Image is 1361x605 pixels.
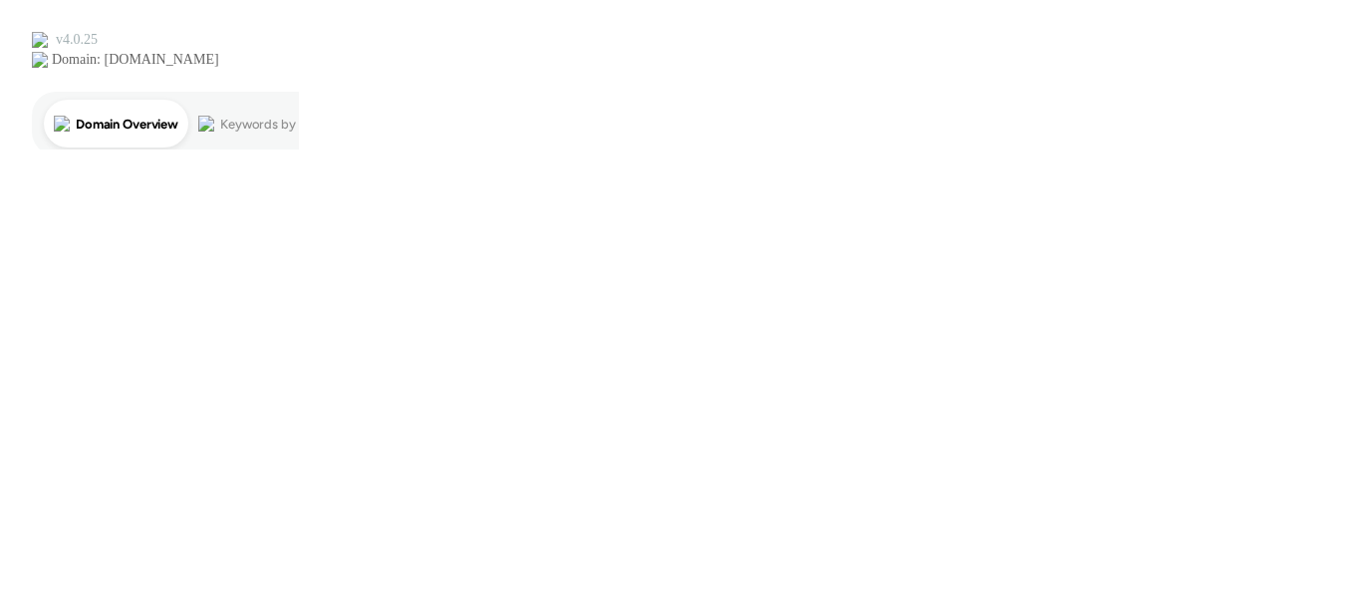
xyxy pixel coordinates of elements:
[56,32,98,48] div: v 4.0.25
[220,118,336,131] div: Keywords by Traffic
[54,116,70,132] img: tab_domain_overview_orange.svg
[76,118,178,131] div: Domain Overview
[32,52,48,68] img: website_grey.svg
[32,32,48,48] img: logo_orange.svg
[198,116,214,132] img: tab_keywords_by_traffic_grey.svg
[52,52,219,68] div: Domain: [DOMAIN_NAME]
